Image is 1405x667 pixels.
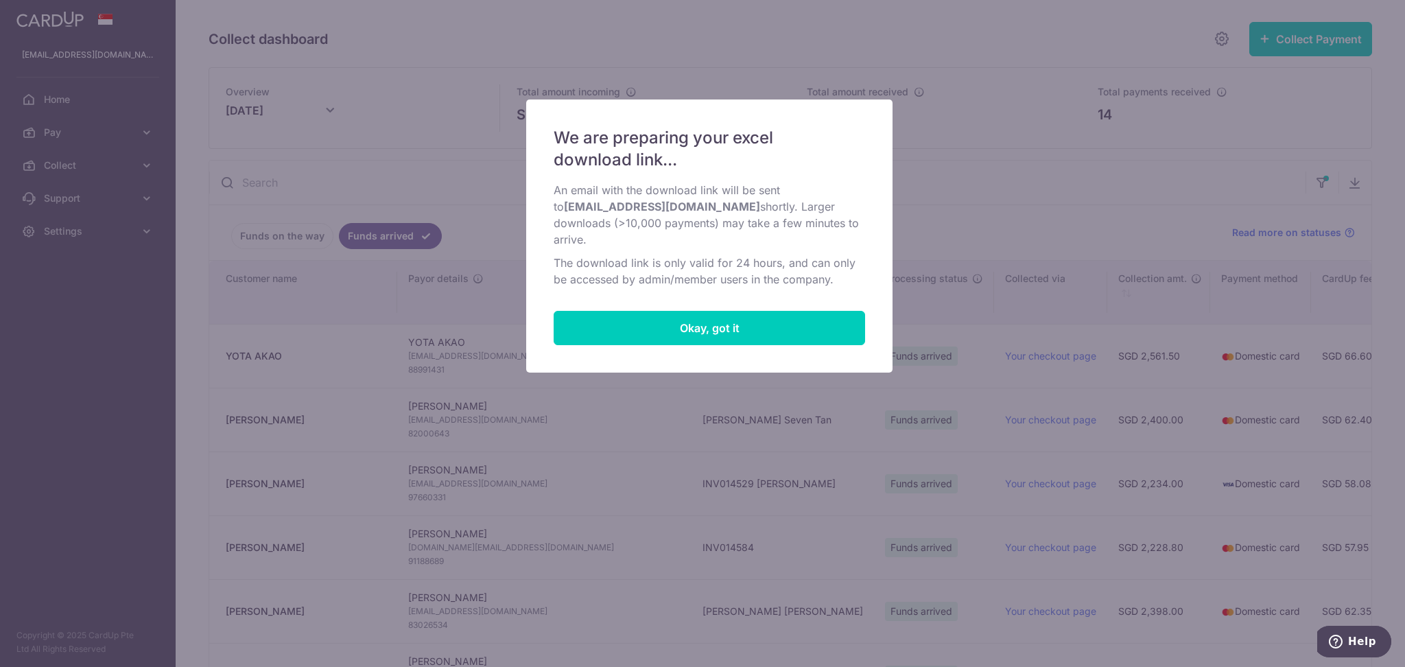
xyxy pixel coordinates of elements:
p: The download link is only valid for 24 hours, and can only be accessed by admin/member users in t... [554,255,865,288]
button: Close [554,311,865,345]
span: Help [31,10,59,22]
b: [EMAIL_ADDRESS][DOMAIN_NAME] [564,200,760,213]
p: An email with the download link will be sent to shortly. Larger downloads (>10,000 payments) may ... [554,182,865,248]
span: We are preparing your excel download link... [554,127,849,171]
iframe: Opens a widget where you can find more information [1317,626,1391,660]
